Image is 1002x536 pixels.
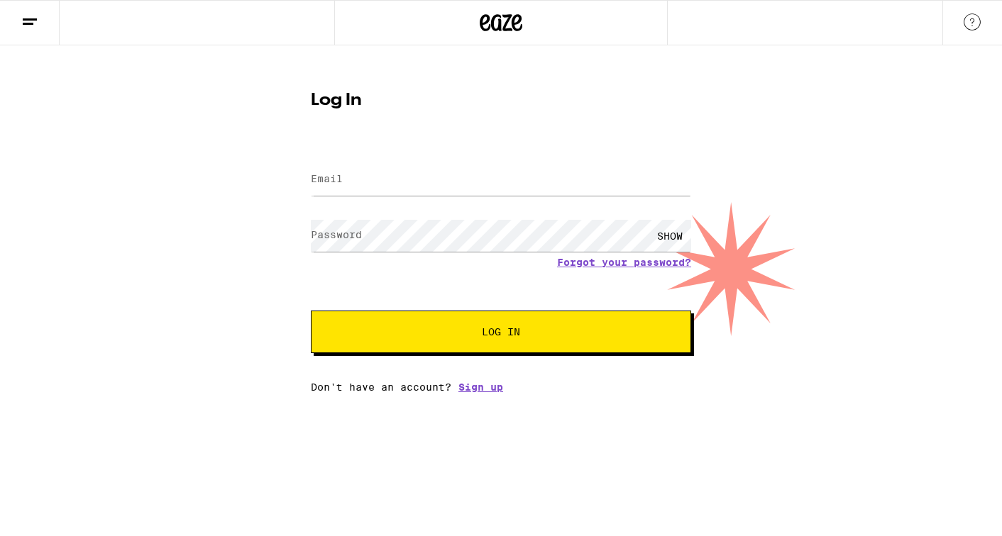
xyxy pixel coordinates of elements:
[311,381,691,393] div: Don't have an account?
[9,10,102,21] span: Hi. Need any help?
[311,311,691,353] button: Log In
[458,381,503,393] a: Sign up
[311,164,691,196] input: Email
[311,173,343,184] label: Email
[311,229,362,240] label: Password
[482,327,520,337] span: Log In
[311,92,691,109] h1: Log In
[557,257,691,268] a: Forgot your password?
[649,220,691,252] div: SHOW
